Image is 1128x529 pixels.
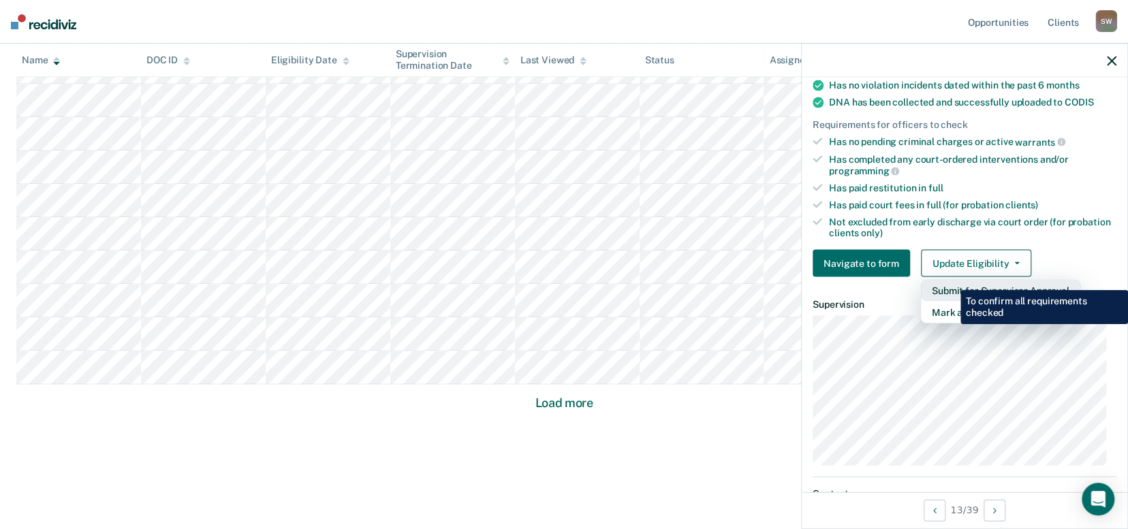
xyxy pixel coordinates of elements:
div: Status [645,54,674,66]
div: Open Intercom Messenger [1082,483,1114,515]
div: Last Viewed [520,54,586,66]
div: Eligibility Date [271,54,349,66]
div: Has completed any court-ordered interventions and/or [829,153,1116,176]
div: Assigned to [769,54,833,66]
img: Recidiviz [11,14,76,29]
dt: Supervision [813,299,1116,310]
span: clients) [1005,199,1038,210]
button: Previous Opportunity [924,499,945,521]
button: Navigate to form [813,250,910,277]
span: months [1046,80,1079,91]
div: Has no pending criminal charges or active [829,136,1116,148]
div: DNA has been collected and successfully uploaded to [829,97,1116,108]
div: Has paid restitution in [829,182,1116,194]
div: S W [1095,10,1117,32]
div: Name [22,54,60,66]
a: Navigate to form link [813,250,915,277]
div: Has paid court fees in full (for probation [829,199,1116,210]
span: full [928,182,943,193]
span: only) [861,227,882,238]
button: Submit for Supervisor Approval [921,280,1080,302]
div: Has no violation incidents dated within the past 6 [829,80,1116,91]
dt: Contact [813,487,1116,499]
div: Requirements for officers to check [813,119,1116,131]
button: Update Eligibility [921,250,1031,277]
button: Load more [531,395,597,411]
button: Mark as Ineligible [921,302,1080,323]
span: warrants [1015,136,1065,147]
div: DOC ID [146,54,190,66]
div: Supervision Termination Date [396,48,510,71]
span: CODIS [1065,97,1093,108]
div: Not excluded from early discharge via court order (for probation clients [829,216,1116,239]
div: 13 / 39 [802,492,1127,528]
button: Next Opportunity [984,499,1005,521]
span: programming [829,165,899,176]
